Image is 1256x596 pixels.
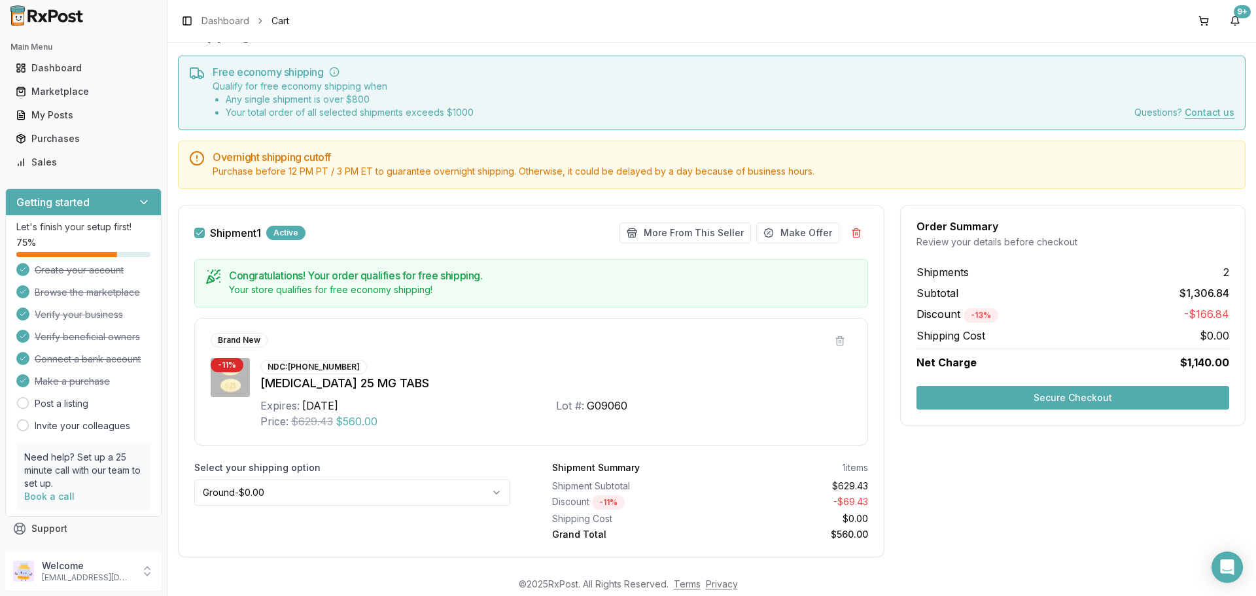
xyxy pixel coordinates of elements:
[916,285,958,301] span: Subtotal
[10,127,156,150] a: Purchases
[5,58,162,79] button: Dashboard
[271,14,289,27] span: Cart
[226,106,474,119] li: Your total order of all selected shipments exceeds $ 1000
[213,67,1234,77] h5: Free economy shipping
[1200,328,1229,343] span: $0.00
[211,333,268,347] div: Brand New
[716,512,869,525] div: $0.00
[10,103,156,127] a: My Posts
[10,42,156,52] h2: Main Menu
[16,61,151,75] div: Dashboard
[5,540,162,564] button: Feedback
[213,80,474,119] div: Qualify for free economy shipping when
[210,228,261,238] span: Shipment 1
[552,480,705,493] div: Shipment Subtotal
[229,270,857,281] h5: Congratulations! Your order qualifies for free shipping.
[10,150,156,174] a: Sales
[213,152,1234,162] h5: Overnight shipping cutoff
[336,413,377,429] span: $560.00
[24,451,143,490] p: Need help? Set up a 25 minute call with our team to set up.
[201,14,289,27] nav: breadcrumb
[5,152,162,173] button: Sales
[706,578,738,589] a: Privacy
[16,220,150,234] p: Let's finish your setup first!
[16,85,151,98] div: Marketplace
[10,56,156,80] a: Dashboard
[1134,106,1234,119] div: Questions?
[211,358,243,372] div: - 11 %
[964,308,998,323] div: - 13 %
[916,264,969,280] span: Shipments
[213,165,1234,178] div: Purchase before 12 PM PT / 3 PM ET to guarantee overnight shipping. Otherwise, it could be delaye...
[716,495,869,510] div: - $69.43
[16,236,36,249] span: 75 %
[260,413,288,429] div: Price:
[226,93,474,106] li: Any single shipment is over $ 800
[31,546,76,559] span: Feedback
[16,109,151,122] div: My Posts
[843,461,868,474] div: 1 items
[5,81,162,102] button: Marketplace
[916,356,977,369] span: Net Charge
[24,491,75,502] a: Book a call
[619,222,751,243] button: More From This Seller
[1179,285,1229,301] span: $1,306.84
[35,397,88,410] a: Post a listing
[1180,355,1229,370] span: $1,140.00
[587,398,627,413] div: G09060
[916,236,1229,249] div: Review your details before checkout
[716,480,869,493] div: $629.43
[260,360,367,374] div: NDC: [PHONE_NUMBER]
[194,461,510,474] label: Select your shipping option
[211,358,250,397] img: Jardiance 25 MG TABS
[35,264,124,277] span: Create your account
[5,105,162,126] button: My Posts
[592,495,625,510] div: - 11 %
[16,132,151,145] div: Purchases
[35,286,140,299] span: Browse the marketplace
[556,398,584,413] div: Lot #:
[1212,552,1243,583] div: Open Intercom Messenger
[35,375,110,388] span: Make a purchase
[42,559,133,572] p: Welcome
[5,128,162,149] button: Purchases
[552,495,705,510] div: Discount
[229,283,857,296] div: Your store qualifies for free economy shipping!
[1225,10,1246,31] button: 9+
[916,386,1229,410] button: Secure Checkout
[552,461,640,474] div: Shipment Summary
[1234,5,1251,18] div: 9+
[16,194,90,210] h3: Getting started
[916,221,1229,232] div: Order Summary
[13,561,34,582] img: User avatar
[302,398,338,413] div: [DATE]
[5,517,162,540] button: Support
[35,419,130,432] a: Invite your colleagues
[916,307,998,321] span: Discount
[10,80,156,103] a: Marketplace
[756,222,839,243] button: Make Offer
[201,14,249,27] a: Dashboard
[716,528,869,541] div: $560.00
[42,572,133,583] p: [EMAIL_ADDRESS][DOMAIN_NAME]
[5,5,89,26] img: RxPost Logo
[260,398,300,413] div: Expires:
[674,578,701,589] a: Terms
[291,413,333,429] span: $629.43
[1223,264,1229,280] span: 2
[35,308,123,321] span: Verify your business
[1184,306,1229,323] span: -$166.84
[266,226,305,240] div: Active
[16,156,151,169] div: Sales
[260,374,852,393] div: [MEDICAL_DATA] 25 MG TABS
[552,528,705,541] div: Grand Total
[552,512,705,525] div: Shipping Cost
[35,330,140,343] span: Verify beneficial owners
[35,353,141,366] span: Connect a bank account
[916,328,985,343] span: Shipping Cost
